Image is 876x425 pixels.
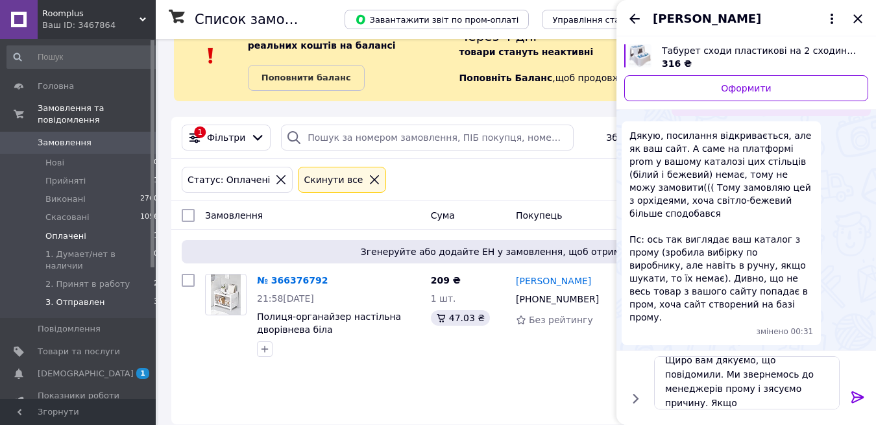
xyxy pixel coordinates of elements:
b: Поповнити баланс [262,73,351,82]
span: Збережені фільтри: [606,131,701,144]
span: Згенеруйте або додайте ЕН у замовлення, щоб отримати оплату [187,245,847,258]
span: Фільтри [207,131,245,144]
span: Показники роботи компанії [38,390,120,413]
span: 21:58[DATE] [257,293,314,304]
button: Показати кнопки [627,390,644,407]
img: Фото товару [211,274,241,315]
span: Roomplus [42,8,140,19]
span: Замовлення [38,137,91,149]
img: 6787599652_w640_h640_taburet-lestnitsa-plastikovyj.jpg [628,44,651,67]
button: Завантажити звіт по пром-оплаті [345,10,529,29]
span: Замовлення [205,210,263,221]
span: Скасовані [45,212,90,223]
span: Виконані [45,193,86,205]
span: Головна [38,80,74,92]
div: Ваш ID: 3467864 [42,19,156,31]
span: Нові [45,157,64,169]
span: змінено [757,326,791,337]
b: Поповніть Баланс [459,73,553,83]
a: Фото товару [205,274,247,315]
span: Завантажити звіт по пром-оплаті [355,14,518,25]
span: 1 [136,368,149,379]
button: [PERSON_NAME] [653,10,840,27]
span: 1056 [140,212,158,223]
span: 209 ₴ [431,275,461,285]
span: Без рейтингу [529,315,593,325]
b: товари стануть неактивні [459,47,594,57]
a: [PERSON_NAME] [516,274,591,287]
button: Управління статусами [542,10,662,29]
span: Оплачені [45,230,86,242]
a: Полиця-органайзер настільна дворівнева біла [257,311,401,335]
span: Повідомлення [38,323,101,335]
span: Покупець [516,210,562,221]
div: , щоб продовжити отримувати замовлення [459,21,860,91]
span: Замовлення та повідомлення [38,103,156,126]
button: Закрити [850,11,866,27]
span: Cума [431,210,455,221]
span: [DEMOGRAPHIC_DATA] [38,368,134,380]
div: Cкинути все [301,173,365,187]
span: [PERSON_NAME] [653,10,761,27]
button: Назад [627,11,642,27]
a: Поповнити баланс [248,65,365,91]
span: Табурет сходи пластикові на 2 сходинки білий з декором Орхідеї [662,44,858,57]
input: Пошук за номером замовлення, ПІБ покупця, номером телефону, Email, номером накладної [281,125,574,151]
h1: Список замовлень [195,12,326,27]
span: Управління статусами [552,15,651,25]
span: 316 ₴ [662,58,692,69]
a: Переглянути товар [624,44,868,70]
a: Оформити [624,75,868,101]
textarea: Щиро вам дякуємо, що повідомили. Ми звернемось до менеджерів прому і зясуємо причину. Якщо [654,356,840,409]
div: [PHONE_NUMBER] [513,290,602,308]
b: реальних коштів на балансі [248,40,396,51]
span: 00:31 12.10.2025 [791,326,814,337]
span: Дякую, посилання відкривається, але як ваш сайт. А саме на платформі prom у вашому каталозі цих с... [629,129,813,324]
div: Статус: Оплачені [185,173,273,187]
span: Прийняті [45,175,86,187]
span: 2. Принят в работу [45,278,130,290]
span: Товари та послуги [38,346,120,358]
span: 3. Отправлен [45,297,105,308]
span: 2760 [140,193,158,205]
span: 1. Думает/нет в наличии [45,249,154,272]
img: :exclamation: [201,46,221,66]
input: Пошук [6,45,160,69]
span: 1 шт. [431,293,456,304]
a: № 366376792 [257,275,328,285]
div: 47.03 ₴ [431,310,490,326]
